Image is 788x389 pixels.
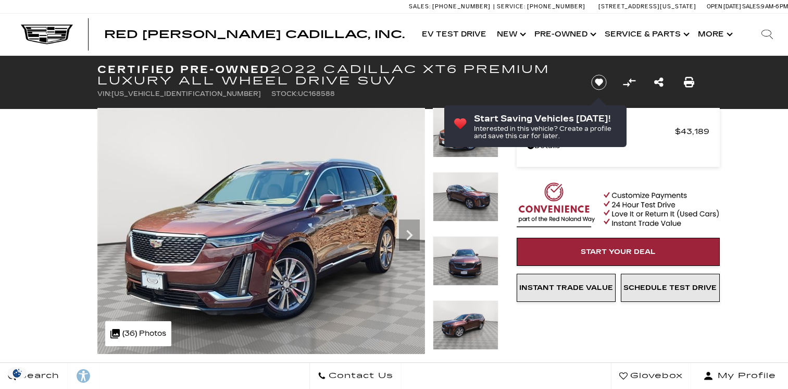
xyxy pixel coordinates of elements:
[432,3,491,10] span: [PHONE_NUMBER]
[493,4,588,9] a: Service: [PHONE_NUMBER]
[5,368,29,379] img: Opt-Out Icon
[105,321,171,346] div: (36) Photos
[693,14,736,55] button: More
[5,368,29,379] section: Click to Open Cookie Consent Modal
[707,3,741,10] span: Open [DATE]
[298,90,335,98] span: UC168588
[16,369,59,383] span: Search
[527,3,585,10] span: [PHONE_NUMBER]
[271,90,298,98] span: Stock:
[409,3,431,10] span: Sales:
[97,63,271,76] strong: Certified Pre-Owned
[517,274,616,302] a: Instant Trade Value
[409,4,493,9] a: Sales: [PHONE_NUMBER]
[104,28,405,41] span: Red [PERSON_NAME] Cadillac, Inc.
[104,29,405,40] a: Red [PERSON_NAME] Cadillac, Inc.
[714,369,776,383] span: My Profile
[623,284,717,292] span: Schedule Test Drive
[309,363,402,389] a: Contact Us
[527,124,709,139] a: Red [PERSON_NAME] $43,189
[527,124,675,139] span: Red [PERSON_NAME]
[326,369,393,383] span: Contact Us
[497,3,526,10] span: Service:
[581,248,656,256] span: Start Your Deal
[675,124,709,139] span: $43,189
[587,74,610,91] button: Save vehicle
[97,108,425,354] img: Certified Used 2022 Rosewood Metallic Cadillac Premium Luxury image 1
[433,172,498,222] img: Certified Used 2022 Rosewood Metallic Cadillac Premium Luxury image 2
[492,14,529,55] a: New
[621,274,720,302] a: Schedule Test Drive
[761,3,788,10] span: 9 AM-6 PM
[611,363,691,389] a: Glovebox
[654,75,664,90] a: Share this Certified Pre-Owned 2022 Cadillac XT6 Premium Luxury All Wheel Drive SUV
[97,90,111,98] span: VIN:
[691,363,788,389] button: Open user profile menu
[21,25,73,44] img: Cadillac Dark Logo with Cadillac White Text
[111,90,261,98] span: [US_VEHICLE_IDENTIFICATION_NUMBER]
[621,75,637,90] button: Compare vehicle
[97,64,574,87] h1: 2022 Cadillac XT6 Premium Luxury All Wheel Drive SUV
[433,300,498,350] img: Certified Used 2022 Rosewood Metallic Cadillac Premium Luxury image 4
[399,220,420,251] div: Next
[599,14,693,55] a: Service & Parts
[527,139,709,153] a: Details
[742,3,761,10] span: Sales:
[517,238,720,266] a: Start Your Deal
[433,236,498,286] img: Certified Used 2022 Rosewood Metallic Cadillac Premium Luxury image 3
[598,3,696,10] a: [STREET_ADDRESS][US_STATE]
[684,75,694,90] a: Print this Certified Pre-Owned 2022 Cadillac XT6 Premium Luxury All Wheel Drive SUV
[417,14,492,55] a: EV Test Drive
[529,14,599,55] a: Pre-Owned
[519,284,613,292] span: Instant Trade Value
[433,108,498,157] img: Certified Used 2022 Rosewood Metallic Cadillac Premium Luxury image 1
[628,369,683,383] span: Glovebox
